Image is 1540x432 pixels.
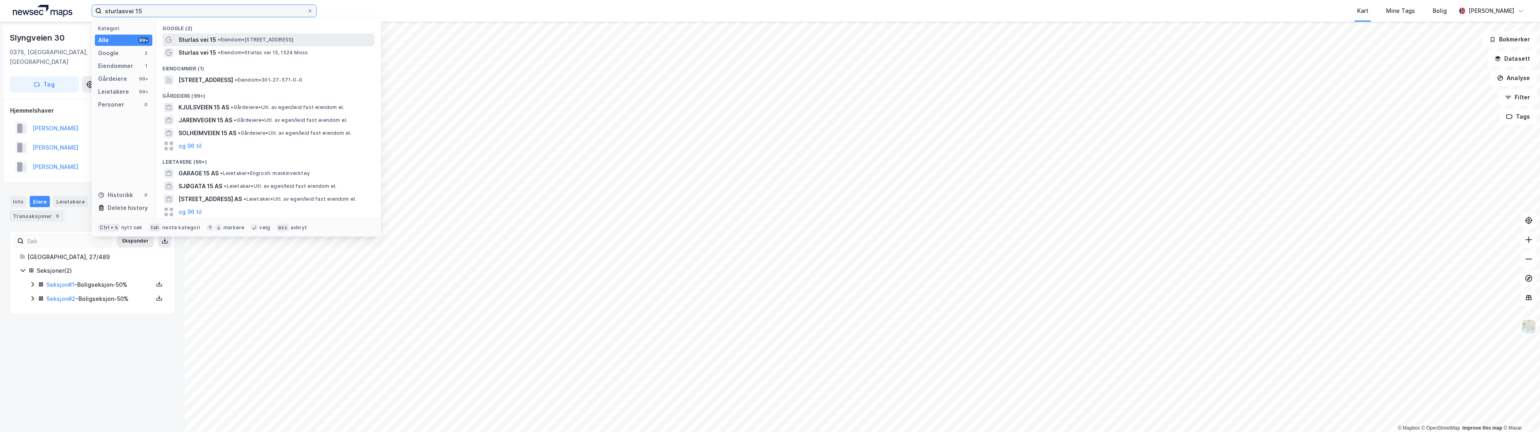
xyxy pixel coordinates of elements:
div: Eiendommer [98,61,133,71]
span: Leietaker • Utl. av egen/leid fast eiendom el. [244,196,356,202]
span: Eiendom • Sturlas vei 15, 1524 Moss [218,49,308,56]
button: og 96 til [178,207,202,217]
div: Delete history [108,203,148,213]
div: Slyngveien 30 [10,31,66,44]
div: 0 [143,101,149,108]
span: Sturlas vei 15 [178,48,216,58]
div: Transaksjoner [10,210,65,222]
span: Sturlas vei 15 [178,35,216,45]
div: markere [223,224,244,231]
div: 99+ [138,76,149,82]
div: Leietakere (99+) [156,152,381,167]
a: Mapbox [1398,425,1420,431]
div: neste kategori [162,224,200,231]
div: 0 [143,192,149,198]
div: Ctrl + k [98,224,120,232]
div: Historikk [98,190,133,200]
div: velg [259,224,270,231]
img: logo.a4113a55bc3d86da70a041830d287a7e.svg [13,5,72,17]
span: • [220,170,223,176]
div: Leietakere [98,87,129,97]
button: Tags [1499,109,1537,125]
div: 9 [53,212,61,220]
div: [GEOGRAPHIC_DATA], 27/489 [27,252,165,262]
span: Gårdeiere • Utl. av egen/leid fast eiendom el. [238,130,351,136]
div: Hjemmelshaver [10,106,175,115]
span: [STREET_ADDRESS] [178,75,233,85]
div: nytt søk [121,224,143,231]
div: Gårdeiere (99+) [156,86,381,101]
div: 99+ [138,37,149,43]
input: Søk [24,235,112,247]
div: tab [149,224,161,232]
span: Leietaker • Utl. av egen/leid fast eiendom el. [224,183,336,189]
button: Bokmerker [1483,31,1537,47]
span: Eiendom • [STREET_ADDRESS] [218,37,293,43]
span: • [235,77,237,83]
button: Tag [10,76,79,93]
div: Gårdeiere [98,74,127,84]
div: 0376, [GEOGRAPHIC_DATA], [GEOGRAPHIC_DATA] [10,47,113,67]
span: Leietaker • Engrosh. maskinverktøy [220,170,310,177]
div: 2 [143,50,149,56]
img: Z [1521,319,1536,334]
span: [STREET_ADDRESS] AS [178,194,242,204]
span: • [244,196,246,202]
div: - Boligseksjon - 50% [46,280,153,290]
a: Improve this map [1462,425,1502,431]
iframe: Chat Widget [1500,393,1540,432]
span: JARENVEGEN 15 AS [178,115,232,125]
span: • [238,130,240,136]
span: Eiendom • 301-27-571-0-0 [235,77,302,83]
div: 99+ [138,88,149,95]
span: • [218,49,220,56]
div: [PERSON_NAME] [1468,6,1514,16]
a: OpenStreetMap [1421,425,1460,431]
span: Gårdeiere • Utl. av egen/leid fast eiendom el. [234,117,347,123]
div: Google (2) [156,19,381,33]
span: SOLHEIMVEIEN 15 AS [178,128,236,138]
span: • [224,183,226,189]
div: Seksjoner ( 2 ) [37,266,165,276]
div: Kategori [98,25,152,31]
div: Google [98,48,119,58]
span: KJULSVEIEN 15 AS [178,103,229,112]
a: Seksjon#2 [46,295,76,302]
input: Søk på adresse, matrikkel, gårdeiere, leietakere eller personer [102,5,307,17]
div: Alle [98,35,109,45]
div: Personer [98,100,124,109]
div: - Boligseksjon - 50% [46,294,153,304]
button: Analyse [1490,70,1537,86]
div: Eiere [30,196,50,207]
div: Kart [1357,6,1368,16]
span: SJØGATA 15 AS [178,181,222,191]
span: GARAGE 15 AS [178,169,219,178]
div: Leietakere [53,196,88,207]
button: Datasett [1488,51,1537,67]
div: Info [10,196,27,207]
div: esc [276,224,289,232]
span: Gårdeiere • Utl. av egen/leid fast eiendom el. [231,104,344,111]
a: Seksjon#1 [46,281,74,288]
button: Ekspander [117,235,154,247]
span: • [218,37,220,43]
div: 1 [143,63,149,69]
div: avbryt [291,224,307,231]
button: Filter [1498,89,1537,105]
div: Kontrollprogram for chat [1500,393,1540,432]
span: • [231,104,233,110]
button: og 96 til [178,141,202,151]
span: • [234,117,236,123]
div: Bolig [1433,6,1447,16]
div: Datasett [91,196,121,207]
div: Eiendommer (1) [156,59,381,74]
div: Mine Tags [1386,6,1415,16]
